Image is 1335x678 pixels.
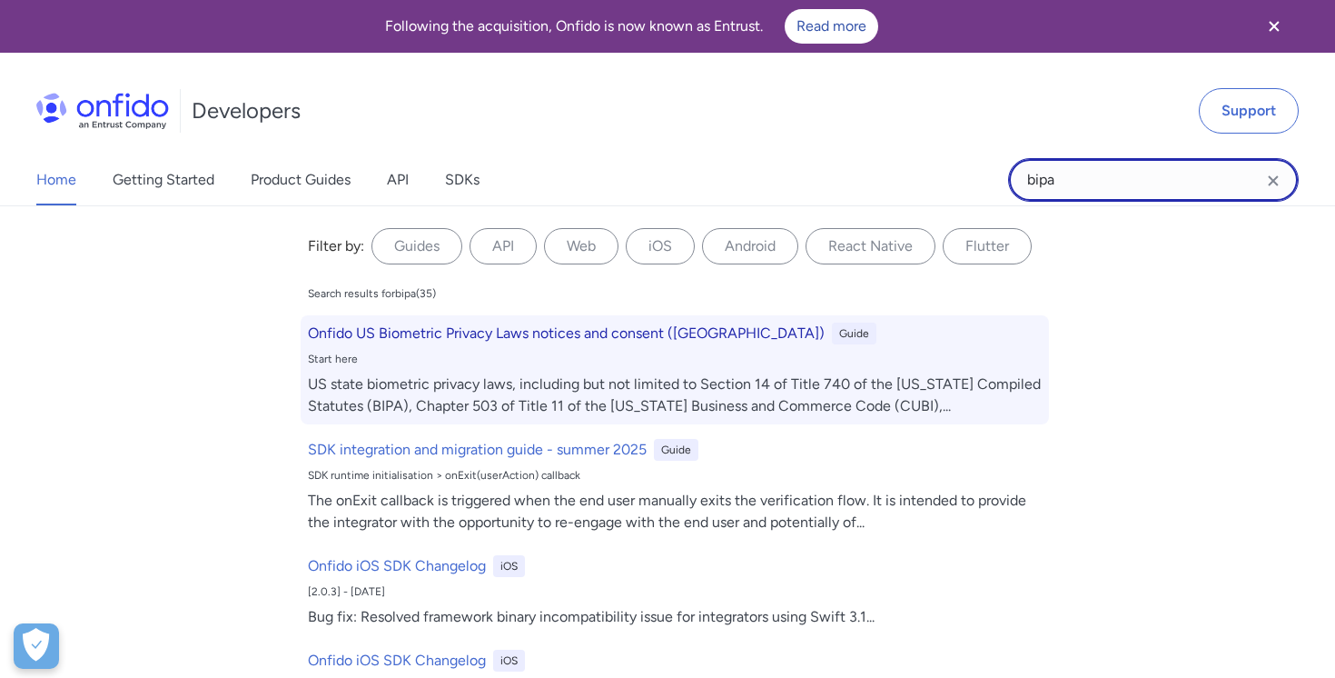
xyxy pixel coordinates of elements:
h1: Developers [192,96,301,125]
div: Start here [308,352,1042,366]
a: API [387,155,409,205]
a: Home [36,155,76,205]
a: SDK integration and migration guide - summer 2025GuideSDK runtime initialisation > onExit(userAct... [301,432,1049,541]
h6: Onfido iOS SDK Changelog [308,650,486,672]
div: iOS [493,650,525,672]
a: Support [1199,88,1299,134]
div: SDK runtime initialisation > onExit(userAction) callback [308,468,1042,483]
div: [2.0.3] - [DATE] [308,584,1042,599]
a: Read more [785,9,878,44]
div: Filter by: [308,235,364,257]
label: Web [544,228,618,264]
img: Onfido Logo [36,93,169,129]
label: iOS [626,228,695,264]
input: Onfido search input field [1008,158,1299,202]
button: Open Preferences [14,623,59,669]
a: Getting Started [113,155,214,205]
div: The onExit callback is triggered when the end user manually exits the verification flow. It is in... [308,490,1042,533]
label: React Native [806,228,935,264]
div: Guide [832,323,876,344]
label: Guides [371,228,462,264]
label: Android [702,228,798,264]
div: Search results for bipa ( 35 ) [308,286,436,301]
div: iOS [493,555,525,577]
a: Onfido iOS SDK ChangelogiOS[2.0.3] - [DATE]Bug fix: Resolved framework binary incompatibility iss... [301,548,1049,635]
a: Onfido US Biometric Privacy Laws notices and consent ([GEOGRAPHIC_DATA])GuideStart hereUS state b... [301,315,1049,424]
a: Product Guides [251,155,351,205]
label: Flutter [943,228,1032,264]
h6: SDK integration and migration guide - summer 2025 [308,439,647,461]
div: Guide [654,439,698,461]
button: Close banner [1241,4,1308,49]
svg: Clear search field button [1262,170,1284,192]
h6: Onfido iOS SDK Changelog [308,555,486,577]
a: SDKs [445,155,480,205]
svg: Close banner [1263,15,1285,37]
div: US state biometric privacy laws, including but not limited to Section 14 of Title 740 of the [US_... [308,374,1042,417]
label: API [470,228,537,264]
div: Bug fix: Resolved framework binary incompatibility issue for integrators using Swift 3.1 ... [308,606,1042,628]
h6: Onfido US Biometric Privacy Laws notices and consent ([GEOGRAPHIC_DATA]) [308,323,825,344]
div: Following the acquisition, Onfido is now known as Entrust. [22,9,1241,44]
div: Cookie Preferences [14,623,59,669]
